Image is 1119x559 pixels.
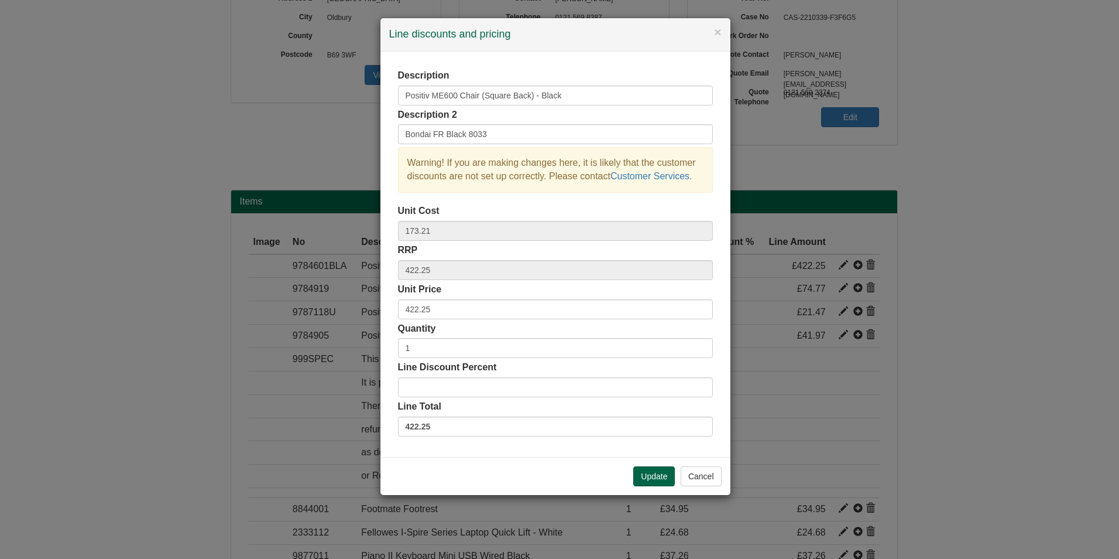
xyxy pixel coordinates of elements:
[398,417,713,437] label: 422.25
[398,400,441,414] label: Line Total
[398,204,440,218] label: Unit Cost
[610,171,689,181] a: Customer Services
[398,147,713,193] div: Warning! If you are making changes here, it is likely that the customer discounts are not set up ...
[398,361,497,374] label: Line Discount Percent
[389,27,722,42] h4: Line discounts and pricing
[633,466,675,486] button: Update
[398,244,418,257] label: RRP
[398,322,436,336] label: Quantity
[681,466,722,486] button: Cancel
[714,26,721,38] button: ×
[398,283,442,296] label: Unit Price
[398,69,449,83] label: Description
[398,108,457,122] label: Description 2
